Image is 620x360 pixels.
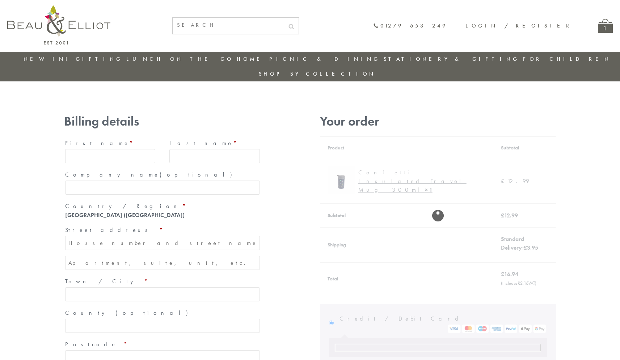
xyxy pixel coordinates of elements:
[320,114,556,129] h3: Your order
[65,200,260,212] label: Country / Region
[65,236,260,250] input: House number and street name
[65,224,260,236] label: Street address
[65,339,260,350] label: Postcode
[115,309,192,317] span: (optional)
[76,55,123,63] a: Gifting
[173,18,284,33] input: SEARCH
[65,169,260,181] label: Company name
[65,307,260,319] label: County
[598,19,613,33] a: 1
[65,211,185,219] strong: [GEOGRAPHIC_DATA] ([GEOGRAPHIC_DATA])
[384,55,519,63] a: Stationery & Gifting
[169,137,260,149] label: Last name
[237,55,266,63] a: Home
[65,276,260,287] label: Town / City
[65,256,260,270] input: Apartment, suite, unit, etc. (optional)
[7,5,110,45] img: logo
[24,55,72,63] a: New in!
[373,23,447,29] a: 01279 653 249
[160,171,236,178] span: (optional)
[269,55,380,63] a: Picnic & Dining
[523,55,611,63] a: For Children
[64,114,261,129] h3: Billing details
[126,55,233,63] a: Lunch On The Go
[65,137,156,149] label: First name
[259,70,376,77] a: Shop by collection
[465,22,573,29] a: Login / Register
